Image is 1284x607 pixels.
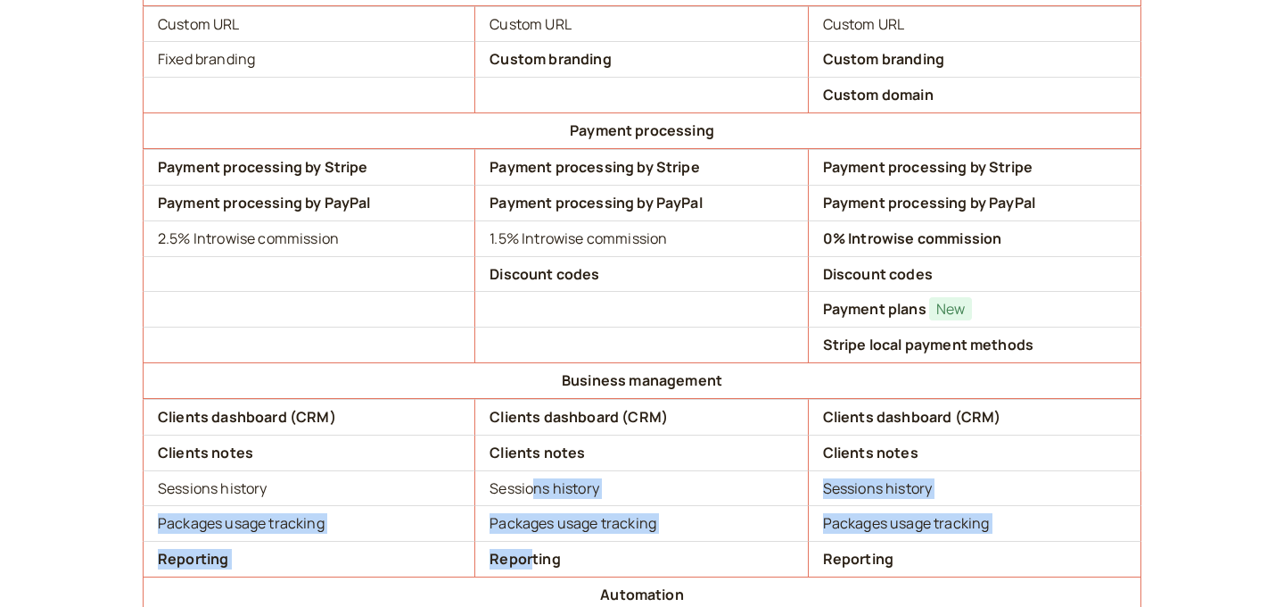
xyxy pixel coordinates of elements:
[490,443,585,462] b: Clients notes
[490,407,668,427] b: Clients dashboard (CRM)
[475,505,808,541] td: Packages usage tracking
[823,49,944,69] b: Custom branding
[158,407,336,427] b: Clients dashboard (CRM)
[1195,521,1284,607] iframe: Chat Widget
[143,112,1141,149] td: Payment processing
[475,470,808,506] td: Sessions history
[823,407,1001,427] b: Clients dashboard (CRM)
[490,193,702,212] b: Payment processing by PayPal
[143,41,475,77] td: Fixed branding
[809,6,1141,42] td: Custom URL
[823,299,926,319] b: Payment plans
[158,443,253,462] b: Clients notes
[490,49,611,69] b: Custom branding
[475,6,808,42] td: Custom URL
[823,193,1035,212] b: Payment processing by PayPal
[823,264,933,284] b: Discount codes
[490,157,699,177] b: Payment processing by Stripe
[143,362,1141,399] td: Business management
[143,220,475,256] td: 2.5 % Introwise commission
[158,193,370,212] b: Payment processing by PayPal
[823,549,893,569] b: Reporting
[809,505,1141,541] td: Packages usage tracking
[929,297,972,320] span: New
[143,6,475,42] td: Custom URL
[143,505,475,541] td: Packages usage tracking
[823,443,918,462] b: Clients notes
[823,85,934,104] b: Custom domain
[475,220,808,256] td: 1.5 % Introwise commission
[823,335,1033,354] b: Stripe local payment methods
[158,549,228,569] b: Reporting
[823,157,1033,177] b: Payment processing by Stripe
[809,470,1141,506] td: Sessions history
[490,549,560,569] b: Reporting
[823,229,1002,248] b: 0 % Introwise commission
[158,157,367,177] b: Payment processing by Stripe
[490,264,599,284] b: Discount codes
[143,470,475,506] td: Sessions history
